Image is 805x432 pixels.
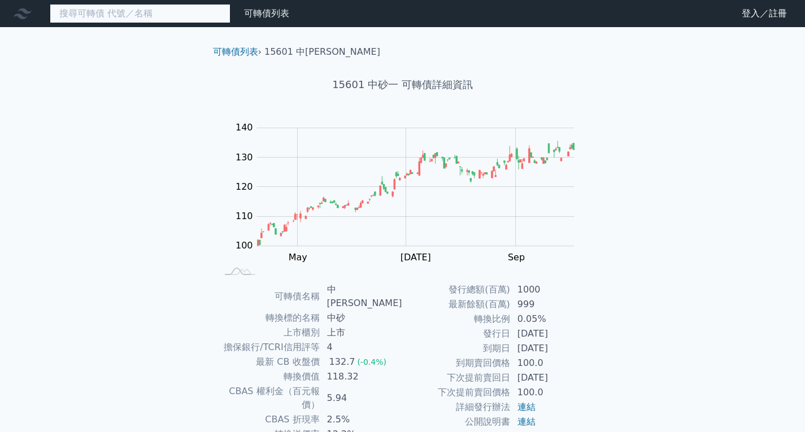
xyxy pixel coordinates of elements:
td: 詳細發行辦法 [403,400,511,414]
td: 中砂 [320,311,403,325]
td: 轉換價值 [217,369,320,384]
td: 最新 CB 收盤價 [217,355,320,369]
td: CBAS 權利金（百元報價） [217,384,320,412]
span: (-0.4%) [357,357,386,366]
td: 轉換標的名稱 [217,311,320,325]
a: 登入／註冊 [733,5,796,23]
input: 搜尋可轉債 代號／名稱 [50,4,230,23]
tspan: 140 [236,122,253,133]
g: Series [257,141,574,245]
td: CBAS 折現率 [217,412,320,427]
td: 1000 [511,282,588,297]
td: 999 [511,297,588,312]
g: Chart [230,122,591,263]
td: 上市 [320,325,403,340]
tspan: 120 [236,181,253,192]
a: 連結 [517,416,536,427]
a: 連結 [517,402,536,412]
td: 100.0 [511,356,588,370]
td: 發行日 [403,326,511,341]
td: [DATE] [511,370,588,385]
td: 0.05% [511,312,588,326]
tspan: Sep [508,252,525,263]
li: › [213,45,262,59]
td: 最新餘額(百萬) [403,297,511,312]
td: [DATE] [511,326,588,341]
td: 4 [320,340,403,355]
td: 中[PERSON_NAME] [320,282,403,311]
td: 2.5% [320,412,403,427]
td: 118.32 [320,369,403,384]
tspan: 110 [236,211,253,221]
tspan: [DATE] [401,252,431,263]
div: 132.7 [327,355,358,369]
td: 下次提前賣回價格 [403,385,511,400]
td: 下次提前賣回日 [403,370,511,385]
a: 可轉債列表 [213,46,258,57]
td: 公開說明書 [403,414,511,429]
li: 15601 中[PERSON_NAME] [264,45,380,59]
td: 到期賣回價格 [403,356,511,370]
tspan: May [289,252,307,263]
td: [DATE] [511,341,588,356]
td: 轉換比例 [403,312,511,326]
td: 到期日 [403,341,511,356]
a: 可轉債列表 [244,8,289,19]
h1: 15601 中砂一 可轉債詳細資訊 [204,77,602,93]
td: 可轉債名稱 [217,282,320,311]
td: 發行總額(百萬) [403,282,511,297]
tspan: 130 [236,152,253,163]
td: 上市櫃別 [217,325,320,340]
tspan: 100 [236,240,253,251]
td: 5.94 [320,384,403,412]
td: 擔保銀行/TCRI信用評等 [217,340,320,355]
td: 100.0 [511,385,588,400]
